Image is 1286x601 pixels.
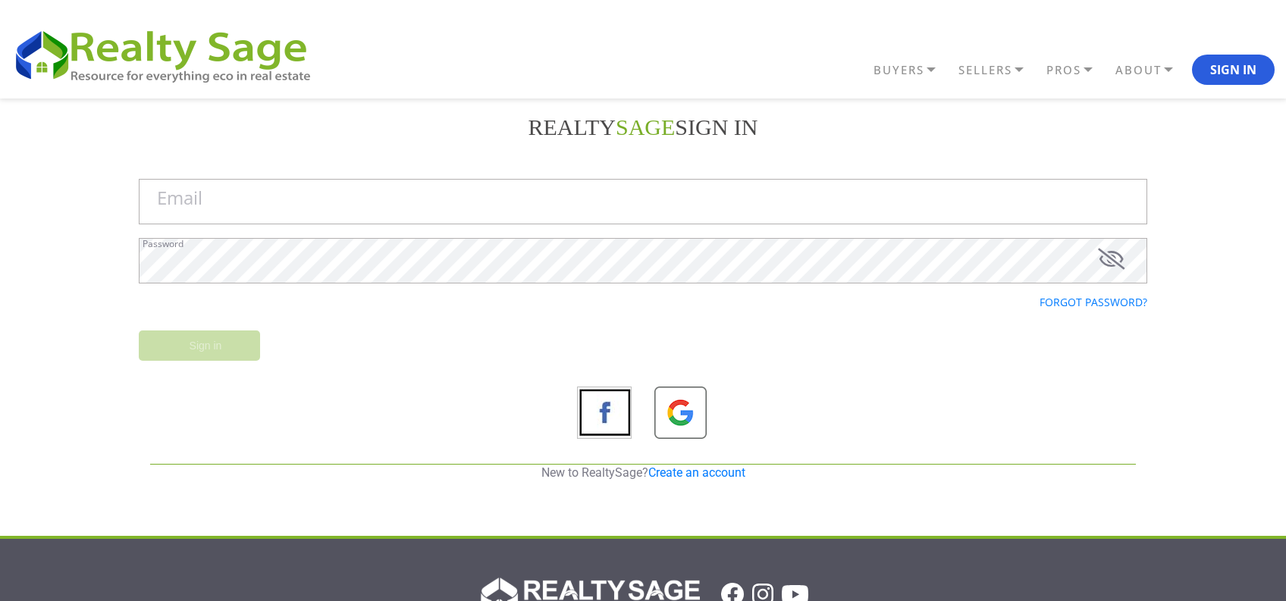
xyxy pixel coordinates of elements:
[1112,57,1192,83] a: ABOUT
[955,57,1043,83] a: SELLERS
[1043,57,1112,83] a: PROS
[11,24,326,85] img: REALTY SAGE
[648,465,745,480] a: Create an account
[616,114,675,139] font: SAGE
[1192,55,1275,85] button: Sign In
[139,114,1147,141] h2: REALTY Sign in
[150,465,1136,481] p: New to RealtySage?
[1040,295,1147,309] a: Forgot password?
[870,57,955,83] a: BUYERS
[157,189,202,207] label: Email
[143,239,183,249] label: Password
